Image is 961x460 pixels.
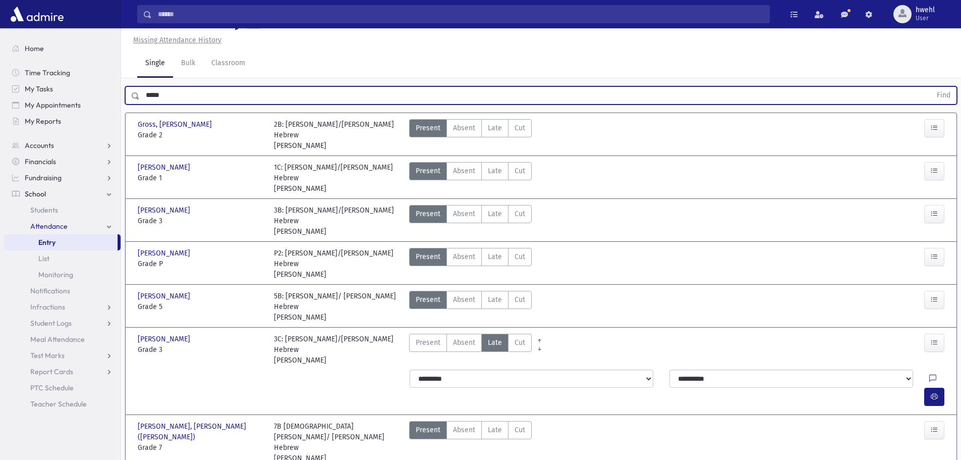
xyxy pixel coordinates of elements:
div: 5B: [PERSON_NAME]/ [PERSON_NAME] Hebrew [PERSON_NAME] [274,291,400,323]
span: List [38,254,49,263]
a: Student Logs [4,315,121,331]
span: Present [416,123,440,133]
span: Students [30,206,58,215]
span: Absent [453,209,475,219]
a: Accounts [4,137,121,154]
input: Search [152,5,769,23]
span: Attendance [30,222,68,231]
span: Grade 1 [138,173,264,183]
span: Late [488,251,502,262]
span: Absent [453,337,475,348]
span: hwehl [916,6,935,14]
span: Grade 3 [138,216,264,226]
a: List [4,250,121,267]
a: Notifications [4,283,121,299]
span: My Reports [25,117,61,126]
span: Present [416,251,440,262]
span: Present [416,425,440,435]
a: My Tasks [4,81,121,97]
a: Home [4,40,121,57]
div: 1C: [PERSON_NAME]/[PERSON_NAME] Hebrew [PERSON_NAME] [274,162,400,194]
span: Grade 5 [138,301,264,312]
a: School [4,186,121,202]
span: PTC Schedule [30,383,74,392]
span: [PERSON_NAME] [138,334,192,344]
span: Late [488,209,502,219]
span: Present [416,209,440,219]
span: Late [488,294,502,305]
a: Report Cards [4,364,121,380]
span: Grade 7 [138,442,264,453]
a: PTC Schedule [4,380,121,396]
span: Cut [515,209,525,219]
span: Cut [515,123,525,133]
div: P2: [PERSON_NAME]/[PERSON_NAME] Hebrew [PERSON_NAME] [274,248,400,280]
a: Financials [4,154,121,170]
div: AttTypes [409,162,532,194]
span: Accounts [25,141,54,150]
span: Monitoring [38,270,73,279]
a: My Reports [4,113,121,129]
span: Fundraising [25,173,62,182]
span: [PERSON_NAME] [138,162,192,173]
span: Student Logs [30,319,72,328]
span: Present [416,166,440,176]
span: Late [488,337,502,348]
div: AttTypes [409,205,532,237]
span: Test Marks [30,351,65,360]
span: [PERSON_NAME], [PERSON_NAME] ([PERSON_NAME]) [138,421,264,442]
span: Report Cards [30,367,73,376]
span: Cut [515,294,525,305]
span: Financials [25,157,56,166]
span: Grade 2 [138,130,264,140]
img: AdmirePro [8,4,66,24]
a: Fundraising [4,170,121,186]
span: Infractions [30,302,65,312]
span: Grade 3 [138,344,264,355]
span: Meal Attendance [30,335,85,344]
span: Absent [453,166,475,176]
span: Grade P [138,259,264,269]
span: Cut [515,337,525,348]
a: Teacher Schedule [4,396,121,412]
a: Missing Attendance History [129,36,221,44]
a: Infractions [4,299,121,315]
a: Meal Attendance [4,331,121,347]
span: Home [25,44,44,53]
span: Absent [453,251,475,262]
span: Late [488,166,502,176]
div: AttTypes [409,119,532,151]
u: Missing Attendance History [133,36,221,44]
span: My Tasks [25,84,53,93]
div: 3B: [PERSON_NAME]/[PERSON_NAME] Hebrew [PERSON_NAME] [274,205,400,237]
span: Late [488,425,502,435]
span: [PERSON_NAME] [138,291,192,301]
span: User [916,14,935,22]
div: AttTypes [409,291,532,323]
span: School [25,189,46,198]
div: 2B: [PERSON_NAME]/[PERSON_NAME] Hebrew [PERSON_NAME] [274,119,400,151]
a: Attendance [4,218,121,234]
span: Absent [453,425,475,435]
span: [PERSON_NAME] [138,248,192,259]
span: Time Tracking [25,68,70,77]
span: My Appointments [25,100,81,110]
span: Absent [453,294,475,305]
a: Classroom [203,49,253,78]
span: Notifications [30,286,70,295]
a: Time Tracking [4,65,121,81]
div: AttTypes [409,248,532,280]
span: [PERSON_NAME] [138,205,192,216]
span: Present [416,337,440,348]
a: My Appointments [4,97,121,113]
a: Entry [4,234,118,250]
div: AttTypes [409,334,532,366]
span: Cut [515,425,525,435]
a: Single [137,49,173,78]
span: Late [488,123,502,133]
a: Monitoring [4,267,121,283]
span: Cut [515,251,525,262]
span: Gross, [PERSON_NAME] [138,119,214,130]
div: 3C: [PERSON_NAME]/[PERSON_NAME] Hebrew [PERSON_NAME] [274,334,400,366]
span: Cut [515,166,525,176]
